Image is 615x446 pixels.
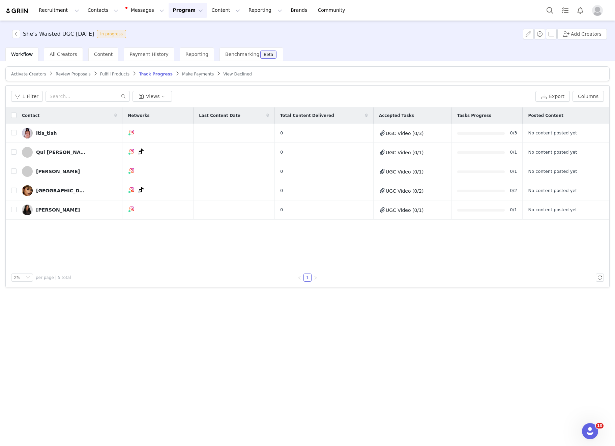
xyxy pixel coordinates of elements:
div: No content posted yet [528,187,601,194]
img: 222b8be6-8aea-4d03-9b4a-e1680a3e6856.jpg [22,185,33,196]
button: Content [207,3,244,18]
span: Benchmarking [225,52,259,57]
div: Qui [PERSON_NAME] [36,150,87,155]
span: Review Proposals [56,72,91,76]
div: No content posted yet [528,206,601,213]
div: [PERSON_NAME] [36,169,80,174]
div: [GEOGRAPHIC_DATA] [36,188,87,193]
i: icon: search [121,94,126,99]
button: Messages [123,3,168,18]
a: Brands [287,3,313,18]
i: icon: down [26,276,30,280]
button: Add Creators [557,29,607,39]
button: Views [133,91,172,102]
button: Search [543,3,557,18]
span: Payment History [129,52,169,57]
span: Tasks Progress [457,113,491,119]
span: 0 [280,149,283,156]
span: [object Object] [12,30,129,38]
span: Last Content Date [199,113,240,119]
span: UGC Video (0/3) [386,131,423,136]
button: Program [169,3,207,18]
div: [PERSON_NAME] [36,207,80,213]
span: UGC Video (0/2) [386,188,423,194]
span: per page | 5 total [36,275,71,281]
a: Qui [PERSON_NAME] [22,147,117,158]
span: UGC Video (0/1) [386,169,423,174]
button: Contacts [84,3,122,18]
img: instagram.svg [129,206,135,212]
button: Columns [573,91,604,102]
div: itis_tish [36,130,57,136]
img: instagram.svg [129,129,135,135]
a: [GEOGRAPHIC_DATA] [22,185,117,196]
a: 0/3 [510,130,517,137]
i: icon: right [314,276,318,280]
span: In progress [97,30,126,38]
img: grin logo [5,8,29,14]
li: 1 [303,274,312,282]
a: 0/1 [510,168,517,175]
li: Next Page [312,274,320,282]
div: No content posted yet [528,168,601,175]
span: Fulfill Products [100,72,129,76]
span: Content [94,52,113,57]
iframe: Intercom live chat [582,423,598,439]
a: itis_tish [22,128,117,138]
span: UGC Video (0/1) [386,208,423,213]
a: Community [314,3,352,18]
span: Workflow [11,52,33,57]
div: No content posted yet [528,130,601,136]
i: icon: left [297,276,301,280]
span: UGC Video (0/1) [386,150,423,155]
span: Make Payments [182,72,214,76]
a: [PERSON_NAME] [22,204,117,215]
span: Activate Creators [11,72,46,76]
span: Contact [22,113,39,119]
span: Networks [128,113,149,119]
a: 0/1 [510,149,517,156]
button: Profile [588,5,610,16]
button: Notifications [573,3,588,18]
span: 0 [280,168,283,175]
input: Search... [46,91,130,102]
span: All Creators [50,52,77,57]
img: instagram.svg [129,187,135,192]
span: 0 [280,130,283,136]
a: 0/2 [510,187,517,194]
div: Beta [264,53,273,57]
a: 1 [304,274,311,281]
span: Reporting [185,52,208,57]
img: 4968fe6c-eee1-4b2c-a440-a7dfac24578f.jpg [22,128,33,138]
span: Track Progress [139,72,173,76]
img: instagram.svg [129,149,135,154]
span: Total Content Delivered [280,113,334,119]
img: placeholder-profile.jpg [592,5,603,16]
span: Posted Content [528,113,563,119]
a: [PERSON_NAME] [22,166,117,177]
span: 0 [280,187,283,194]
button: Export [535,91,570,102]
img: afdf0a90-3b54-4e5d-989f-d34494d24deb.jpg [22,204,33,215]
div: 25 [14,274,20,281]
span: View Declined [223,72,252,76]
span: 0 [280,206,283,213]
button: Recruitment [35,3,83,18]
div: No content posted yet [528,149,601,156]
span: Accepted Tasks [379,113,414,119]
h3: She's Waisted UGC [DATE] [23,30,94,38]
li: Previous Page [295,274,303,282]
img: instagram.svg [129,168,135,173]
span: 10 [596,423,604,428]
button: 1 Filter [11,91,43,102]
a: 0/1 [510,206,517,214]
button: Reporting [244,3,286,18]
a: Tasks [558,3,573,18]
